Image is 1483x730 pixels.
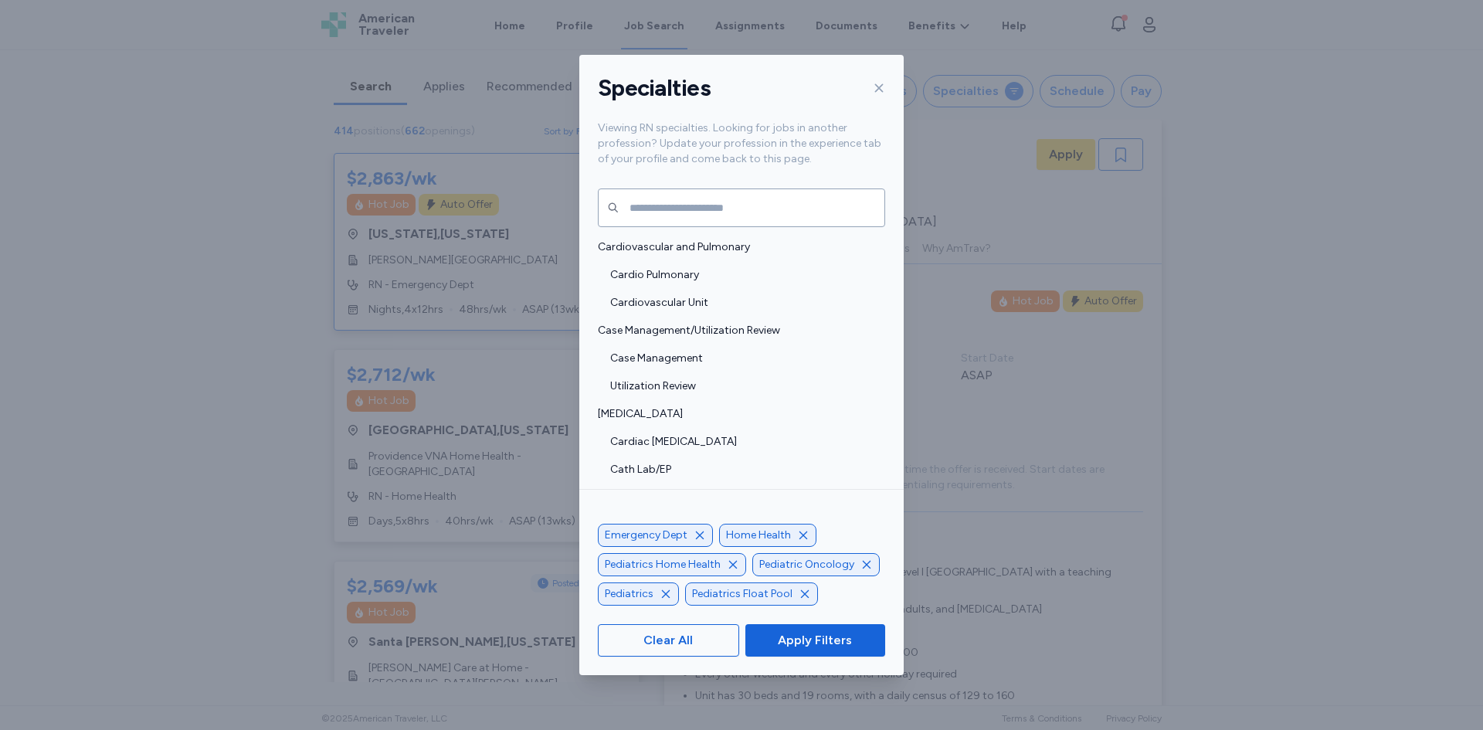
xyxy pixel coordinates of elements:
[745,624,885,657] button: Apply Filters
[610,434,876,450] span: Cardiac [MEDICAL_DATA]
[778,631,852,650] span: Apply Filters
[643,631,693,650] span: Clear All
[598,624,739,657] button: Clear All
[605,528,687,543] span: Emergency Dept
[598,323,876,338] span: Case Management/Utilization Review
[598,239,876,255] span: Cardiovascular and Pulmonary
[610,379,876,394] span: Utilization Review
[759,557,854,572] span: Pediatric Oncology
[726,528,791,543] span: Home Health
[579,121,904,185] div: Viewing RN specialties. Looking for jobs in another profession? Update your profession in the exp...
[610,462,876,477] span: Cath Lab/EP
[598,73,711,103] h1: Specialties
[610,295,876,311] span: Cardiovascular Unit
[605,586,653,602] span: Pediatrics
[610,267,876,283] span: Cardio Pulmonary
[605,557,721,572] span: Pediatrics Home Health
[692,586,792,602] span: Pediatrics Float Pool
[598,406,876,422] span: [MEDICAL_DATA]
[610,351,876,366] span: Case Management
